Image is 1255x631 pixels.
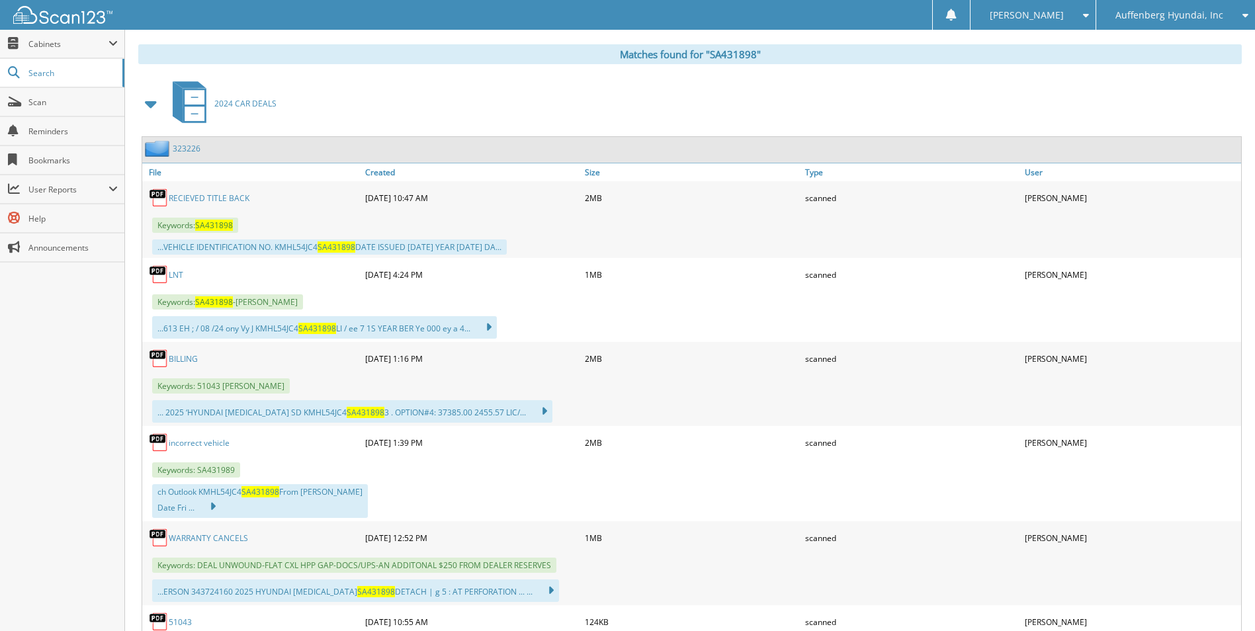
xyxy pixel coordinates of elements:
[149,528,169,548] img: PDF.png
[157,497,363,516] div: Date Fri ...
[582,345,801,372] div: 2MB
[195,220,233,231] span: SA431898
[802,163,1021,181] a: Type
[169,269,183,280] a: LNT
[357,586,395,597] span: SA431898
[169,353,198,364] a: BILLING
[28,126,118,137] span: Reminders
[169,532,248,544] a: WARRANTY CANCELS
[169,192,249,204] a: RECIEVED TITLE BACK
[149,188,169,208] img: PDF.png
[318,241,355,253] span: SA431898
[298,323,336,334] span: SA431898
[149,433,169,452] img: PDF.png
[241,486,279,497] span: SA431898
[169,616,192,628] a: 51043
[152,558,556,573] span: Keywords: DEAL UNWOUND-FLAT CXL HPP GAP-DOCS/UPS-AN ADDITONAL $250 FROM DEALER RESERVES
[28,155,118,166] span: Bookmarks
[362,345,582,372] div: [DATE] 1:16 PM
[152,400,552,423] div: ... 2025 ‘HYUNDAI [MEDICAL_DATA] SD KMHL54JC4 3 . OPTION#4: 37385.00 2455.57 LIC/...
[802,525,1021,551] div: scanned
[582,261,801,288] div: 1MB
[165,77,277,130] a: 2024 CAR DEALS
[152,378,290,394] span: Keywords: 51043 [PERSON_NAME]
[169,437,230,448] a: incorrect vehicle
[195,296,233,308] span: SA431898
[1021,429,1241,456] div: [PERSON_NAME]
[149,349,169,368] img: PDF.png
[152,462,240,478] span: Keywords: SA431989
[28,97,118,108] span: Scan
[347,407,384,418] span: SA431898
[1189,568,1255,631] iframe: Chat Widget
[152,294,303,310] span: Keywords: -[PERSON_NAME]
[13,6,112,24] img: scan123-logo-white.svg
[362,525,582,551] div: [DATE] 12:52 PM
[152,218,238,233] span: Keywords:
[1021,261,1241,288] div: [PERSON_NAME]
[582,163,801,181] a: Size
[362,185,582,211] div: [DATE] 10:47 AM
[152,579,559,602] div: ...ERSON 343724160 2025 HYUNDAI [MEDICAL_DATA] DETACH | g 5 : AT PERFORATION ... ...
[362,261,582,288] div: [DATE] 4:24 PM
[1021,345,1241,372] div: [PERSON_NAME]
[582,185,801,211] div: 2MB
[362,429,582,456] div: [DATE] 1:39 PM
[28,213,118,224] span: Help
[802,185,1021,211] div: scanned
[149,265,169,284] img: PDF.png
[28,184,108,195] span: User Reports
[152,316,497,339] div: ...613 EH ; / 08 /24 ony Vy J KMHL54JC4 LI / ee 7 1S YEAR BER Ye 000 ey a 4...
[1021,525,1241,551] div: [PERSON_NAME]
[362,163,582,181] a: Created
[152,484,368,518] div: ch Outlook KMHL54JC4 From [PERSON_NAME]
[582,429,801,456] div: 2MB
[142,163,362,181] a: File
[138,44,1242,64] div: Matches found for "SA431898"
[802,429,1021,456] div: scanned
[152,239,507,255] div: ...VEHICLE IDENTIFICATION NO. KMHL54JC4 DATE ISSUED [DATE] YEAR [DATE] DA...
[1115,11,1223,19] span: Auffenberg Hyundai, Inc
[28,38,108,50] span: Cabinets
[1021,185,1241,211] div: [PERSON_NAME]
[1021,163,1241,181] a: User
[582,525,801,551] div: 1MB
[802,261,1021,288] div: scanned
[173,143,200,154] a: 323226
[214,98,277,109] span: 2024 CAR DEALS
[145,140,173,157] img: folder2.png
[802,345,1021,372] div: scanned
[990,11,1064,19] span: [PERSON_NAME]
[28,67,116,79] span: Search
[28,242,118,253] span: Announcements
